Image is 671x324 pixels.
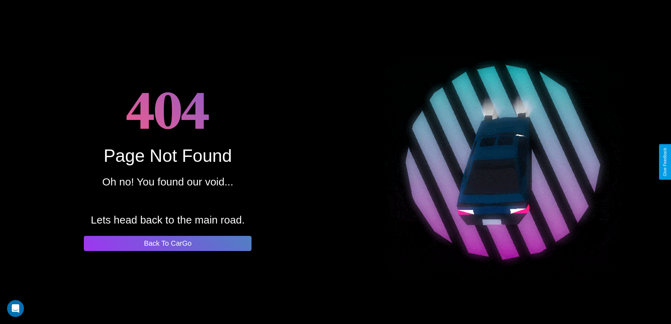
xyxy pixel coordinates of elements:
[386,44,621,280] img: spinning car
[7,300,24,317] div: Open Intercom Messenger
[84,236,251,251] button: Back To CarGo
[104,146,232,166] div: Page Not Found
[91,172,245,230] p: Oh no! You found our void... Lets head back to the main road.
[126,73,210,146] h1: 404
[663,148,667,176] div: Give Feedback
